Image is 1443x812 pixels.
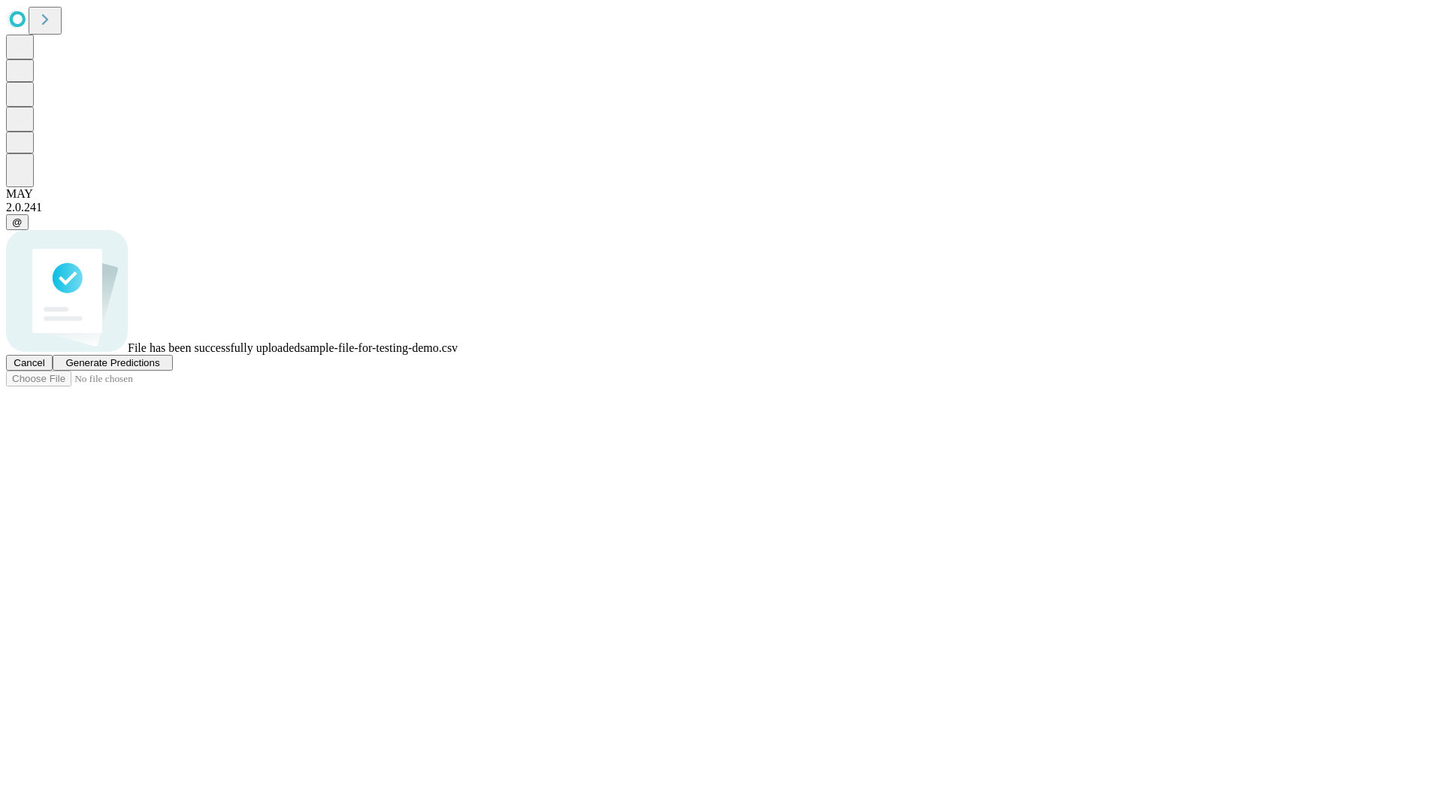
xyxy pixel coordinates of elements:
span: sample-file-for-testing-demo.csv [300,341,458,354]
span: @ [12,217,23,228]
span: Generate Predictions [65,357,159,368]
div: 2.0.241 [6,201,1437,214]
button: Cancel [6,355,53,371]
div: MAY [6,187,1437,201]
button: Generate Predictions [53,355,173,371]
span: Cancel [14,357,45,368]
button: @ [6,214,29,230]
span: File has been successfully uploaded [128,341,300,354]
